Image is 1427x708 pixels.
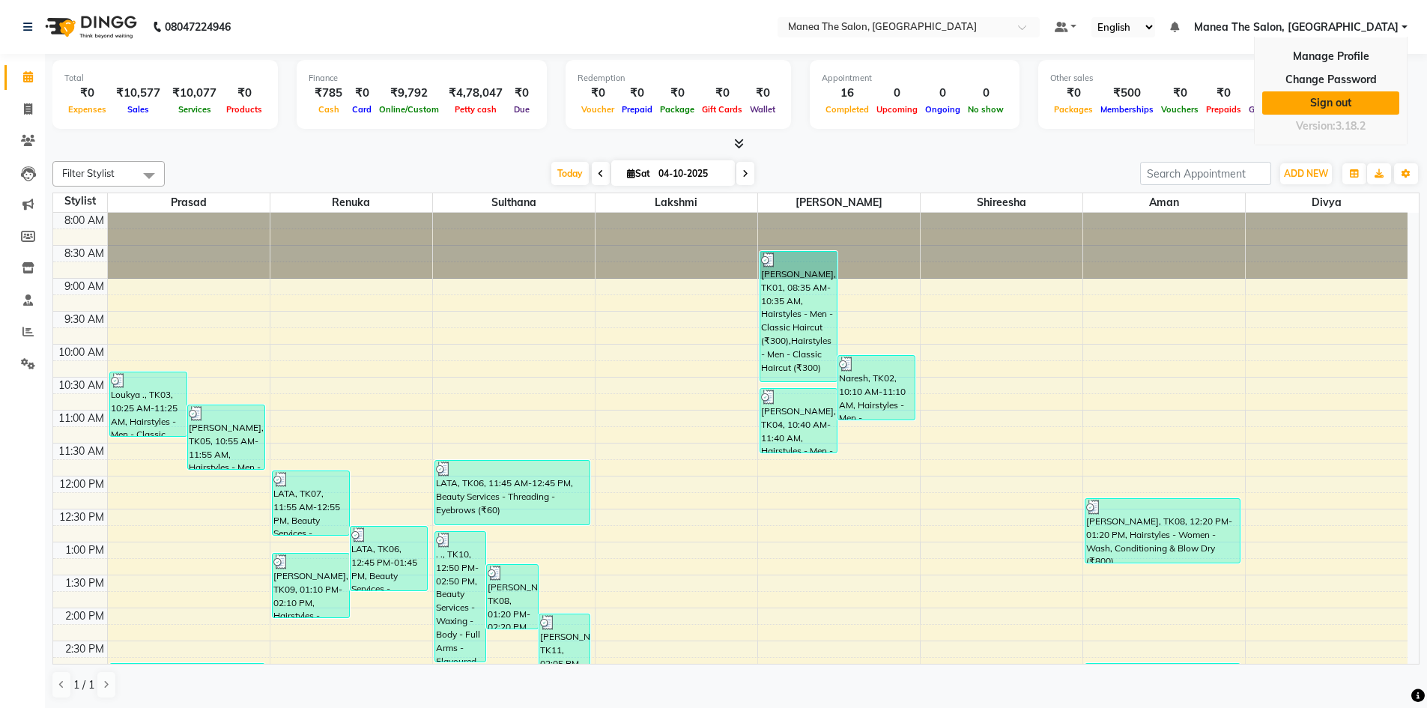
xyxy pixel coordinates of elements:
[61,213,107,229] div: 8:00 AM
[822,104,873,115] span: Completed
[222,104,266,115] span: Products
[62,575,107,591] div: 1:30 PM
[1246,193,1408,212] span: Divya
[166,85,222,102] div: ₹10,077
[1083,193,1245,212] span: Aman
[1262,91,1399,115] a: Sign out
[55,411,107,426] div: 11:00 AM
[1245,85,1293,102] div: ₹0
[1262,115,1399,137] div: Version:3.18.2
[654,163,729,185] input: 2025-10-04
[921,85,964,102] div: 0
[165,6,231,48] b: 08047224946
[656,104,698,115] span: Package
[1050,104,1097,115] span: Packages
[1262,68,1399,91] a: Change Password
[1194,19,1399,35] span: Manea The Salon, [GEOGRAPHIC_DATA]
[309,85,348,102] div: ₹785
[433,193,595,212] span: Sulthana
[1284,168,1328,179] span: ADD NEW
[760,252,837,381] div: [PERSON_NAME], TK01, 08:35 AM-10:35 AM, Hairstyles - Men - Classic Haircut (₹300),Hairstyles - Me...
[64,85,110,102] div: ₹0
[62,167,115,179] span: Filter Stylist
[1085,499,1240,563] div: [PERSON_NAME], TK08, 12:20 PM-01:20 PM, Hairstyles - Women - Wash, Conditioning & Blow Dry (₹800)
[273,471,349,535] div: LATA, TK07, 11:55 AM-12:55 PM, Beauty Services - Threading - [GEOGRAPHIC_DATA]/Forehead (₹60)
[921,104,964,115] span: Ongoing
[578,72,779,85] div: Redemption
[1140,162,1271,185] input: Search Appointment
[758,193,920,212] span: [PERSON_NAME]
[509,85,535,102] div: ₹0
[55,345,107,360] div: 10:00 AM
[222,85,266,102] div: ₹0
[110,372,187,436] div: Loukya ., TK03, 10:25 AM-11:25 AM, Hairstyles - Men - Classic Haircut (₹300)
[1050,85,1097,102] div: ₹0
[1157,104,1202,115] span: Vouchers
[873,104,921,115] span: Upcoming
[273,554,349,617] div: [PERSON_NAME], TK09, 01:10 PM-02:10 PM, Hairstyles - Women - Straight / 'U' Cut (₹700)
[551,162,589,185] span: Today
[435,532,486,662] div: . ., TK10, 12:50 PM-02:50 PM, Beauty Services - Waxing - Body - Full Arms - Flavoured (₹750),Beau...
[108,193,270,212] span: Prasad
[375,85,443,102] div: ₹9,792
[64,104,110,115] span: Expenses
[596,193,757,212] span: Lakshmi
[698,85,746,102] div: ₹0
[656,85,698,102] div: ₹0
[838,356,915,420] div: Naresh, TK02, 10:10 AM-11:10 AM, Hairstyles - Men - [PERSON_NAME] Shave/Trim (₹200)
[578,104,618,115] span: Voucher
[578,85,618,102] div: ₹0
[375,104,443,115] span: Online/Custom
[309,72,535,85] div: Finance
[618,85,656,102] div: ₹0
[1097,104,1157,115] span: Memberships
[1050,72,1293,85] div: Other sales
[1245,104,1293,115] span: Gift Cards
[1262,45,1399,68] a: Manage Profile
[61,246,107,261] div: 8:30 AM
[110,85,166,102] div: ₹10,577
[175,104,215,115] span: Services
[1157,85,1202,102] div: ₹0
[73,677,94,693] span: 1 / 1
[746,104,779,115] span: Wallet
[1097,85,1157,102] div: ₹500
[61,312,107,327] div: 9:30 AM
[62,542,107,558] div: 1:00 PM
[188,405,264,469] div: [PERSON_NAME], TK05, 10:55 AM-11:55 AM, Hairstyles - Men - Classic Haircut (₹300)
[822,72,1008,85] div: Appointment
[53,193,107,209] div: Stylist
[487,565,538,629] div: [PERSON_NAME], TK08, 01:20 PM-02:20 PM, Beauty Services - Threading - Eyebrows (₹60)
[64,72,266,85] div: Total
[55,444,107,459] div: 11:30 AM
[270,193,432,212] span: Renuka
[1280,163,1332,184] button: ADD NEW
[55,378,107,393] div: 10:30 AM
[451,104,500,115] span: Petty cash
[62,608,107,624] div: 2:00 PM
[746,85,779,102] div: ₹0
[443,85,509,102] div: ₹4,78,047
[623,168,654,179] span: Sat
[964,104,1008,115] span: No show
[61,279,107,294] div: 9:00 AM
[56,476,107,492] div: 12:00 PM
[351,527,427,590] div: LATA, TK06, 12:45 PM-01:45 PM, Beauty Services - Threading - Eyebrows (₹60)
[760,389,837,453] div: [PERSON_NAME], TK04, 10:40 AM-11:40 AM, Hairstyles - Men - Kids (U-12) (₹250)
[62,641,107,657] div: 2:30 PM
[348,85,375,102] div: ₹0
[510,104,533,115] span: Due
[822,85,873,102] div: 16
[56,509,107,525] div: 12:30 PM
[698,104,746,115] span: Gift Cards
[315,104,343,115] span: Cash
[964,85,1008,102] div: 0
[921,193,1082,212] span: shireesha
[1202,104,1245,115] span: Prepaids
[873,85,921,102] div: 0
[435,461,590,524] div: LATA, TK06, 11:45 AM-12:45 PM, Beauty Services - Threading - Eyebrows (₹60)
[124,104,153,115] span: Sales
[1202,85,1245,102] div: ₹0
[348,104,375,115] span: Card
[618,104,656,115] span: Prepaid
